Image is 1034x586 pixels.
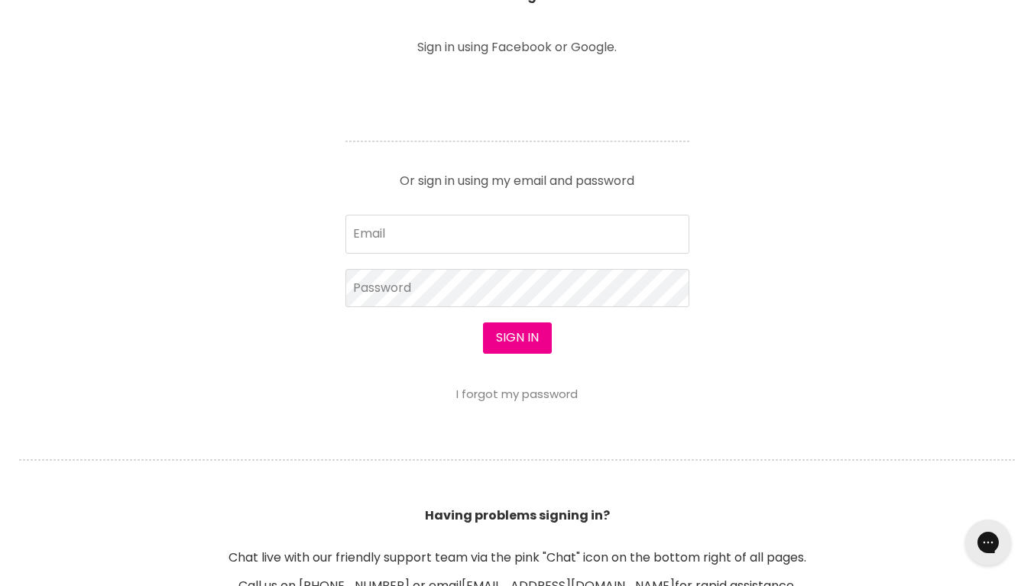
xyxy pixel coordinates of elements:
p: Or sign in using my email and password [345,163,689,187]
b: Having problems signing in? [425,507,610,524]
iframe: Gorgias live chat messenger [958,514,1019,571]
a: I forgot my password [456,386,578,402]
button: Sign in [483,322,552,353]
iframe: Social Login Buttons [345,75,689,117]
p: Sign in using Facebook or Google. [345,41,689,53]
